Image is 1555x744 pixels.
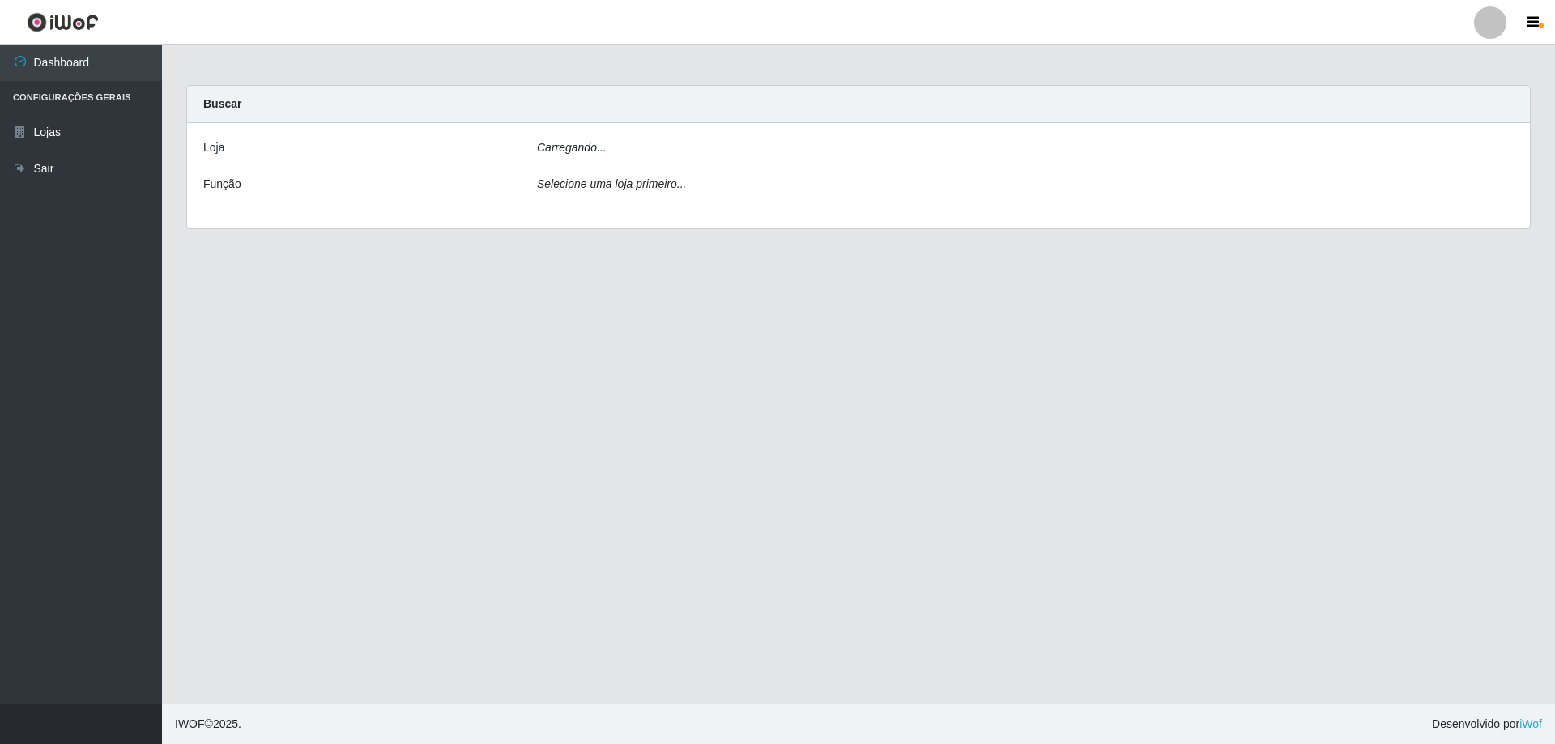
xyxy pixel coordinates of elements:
a: iWof [1519,717,1542,730]
span: Desenvolvido por [1432,716,1542,733]
label: Loja [203,139,224,156]
strong: Buscar [203,97,241,110]
span: © 2025 . [175,716,241,733]
span: IWOF [175,717,205,730]
i: Selecione uma loja primeiro... [537,177,686,190]
img: CoreUI Logo [27,12,99,32]
label: Função [203,176,241,193]
i: Carregando... [537,141,607,154]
